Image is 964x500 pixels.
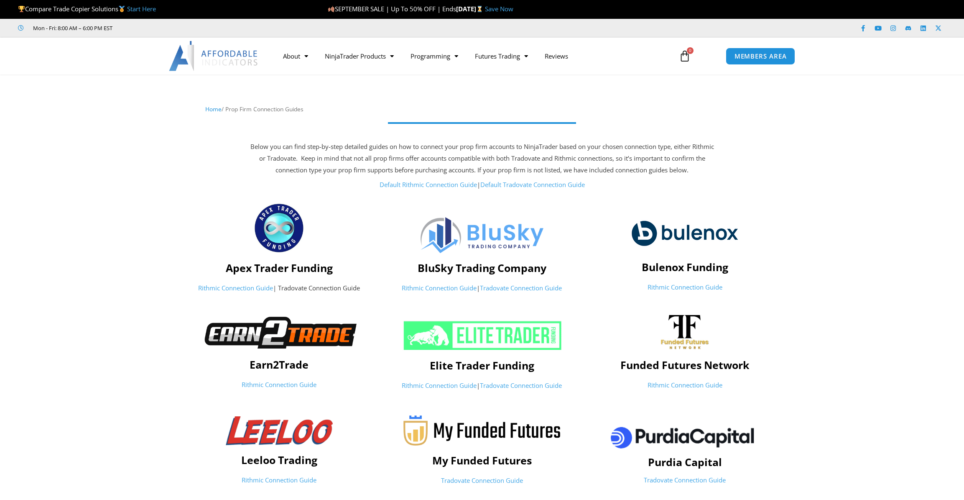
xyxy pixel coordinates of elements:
[127,5,156,13] a: Start Here
[734,53,787,59] span: MEMBERS AREA
[18,6,25,12] img: 🏆
[169,41,259,71] img: LogoAI | Affordable Indicators – NinjaTrader
[18,5,156,13] span: Compare Trade Copier Solutions
[380,180,477,189] a: Default Rithmic Connection Guide
[467,46,536,66] a: Futures Trading
[588,359,782,371] h4: Funded Futures Network
[205,104,759,115] nav: Breadcrumb
[205,105,222,113] a: Home
[242,380,316,389] a: Rithmic Connection Guide
[242,476,316,484] a: Rithmic Connection Guide
[666,44,703,68] a: 0
[661,314,709,350] img: channels4_profile | Affordable Indicators – NinjaTrader
[226,416,333,445] img: Leeloologo-1-1-1024x278-1-300x81 | Affordable Indicators – NinjaTrader
[31,23,112,33] span: Mon - Fri: 8:00 AM – 6:00 PM EST
[119,6,125,12] img: 🥇
[182,454,376,466] h4: Leeloo Trading
[182,358,376,371] h4: Earn2Trade
[480,284,562,292] a: Tradovate Connection Guide
[402,46,467,66] a: Programming
[194,315,364,350] img: Earn2TradeNB | Affordable Indicators – NinjaTrader
[385,454,579,467] h4: My Funded Futures
[631,214,738,252] img: logo-2 | Affordable Indicators – NinjaTrader
[385,282,579,294] p: |
[385,359,579,372] h4: Elite Trader Funding
[275,46,669,66] nav: Menu
[182,282,376,294] p: | Tradovate Connection Guide
[480,381,562,390] a: Tradovate Connection Guide
[644,476,726,484] a: Tradovate Connection Guide
[385,380,579,392] p: |
[648,283,722,291] a: Rithmic Connection Guide
[248,141,716,176] p: Below you can find step-by-step detailed guides on how to connect your prop firm accounts to Ninj...
[316,46,402,66] a: NinjaTrader Products
[421,217,543,253] img: Logo | Affordable Indicators – NinjaTrader
[456,5,485,13] strong: [DATE]
[328,6,334,12] img: 🍂
[275,46,316,66] a: About
[403,415,561,446] img: Myfundedfutures-logo-22 | Affordable Indicators – NinjaTrader
[687,47,694,54] span: 0
[124,24,250,32] iframe: Customer reviews powered by Trustpilot
[536,46,576,66] a: Reviews
[182,262,376,274] h4: Apex Trader Funding
[248,179,716,191] p: |
[588,456,782,468] h4: Purdia Capital
[328,5,456,13] span: SEPTEMBER SALE | Up To 50% OFF | Ends
[648,381,722,389] a: Rithmic Connection Guide
[480,180,585,189] a: Default Tradovate Connection Guide
[198,284,273,292] a: Rithmic Connection Guide
[402,321,562,351] img: ETF 2024 NeonGrn 1 | Affordable Indicators – NinjaTrader
[603,416,767,458] img: pc | Affordable Indicators – NinjaTrader
[477,6,483,12] img: ⌛
[726,48,796,65] a: MEMBERS AREA
[441,476,523,485] a: Tradovate Connection Guide
[254,203,304,254] img: apex_Logo1 | Affordable Indicators – NinjaTrader
[485,5,513,13] a: Save Now
[588,261,782,273] h4: Bulenox Funding
[385,262,579,274] h4: BluSky Trading Company
[402,381,477,390] a: Rithmic Connection Guide
[402,284,477,292] a: Rithmic Connection Guide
